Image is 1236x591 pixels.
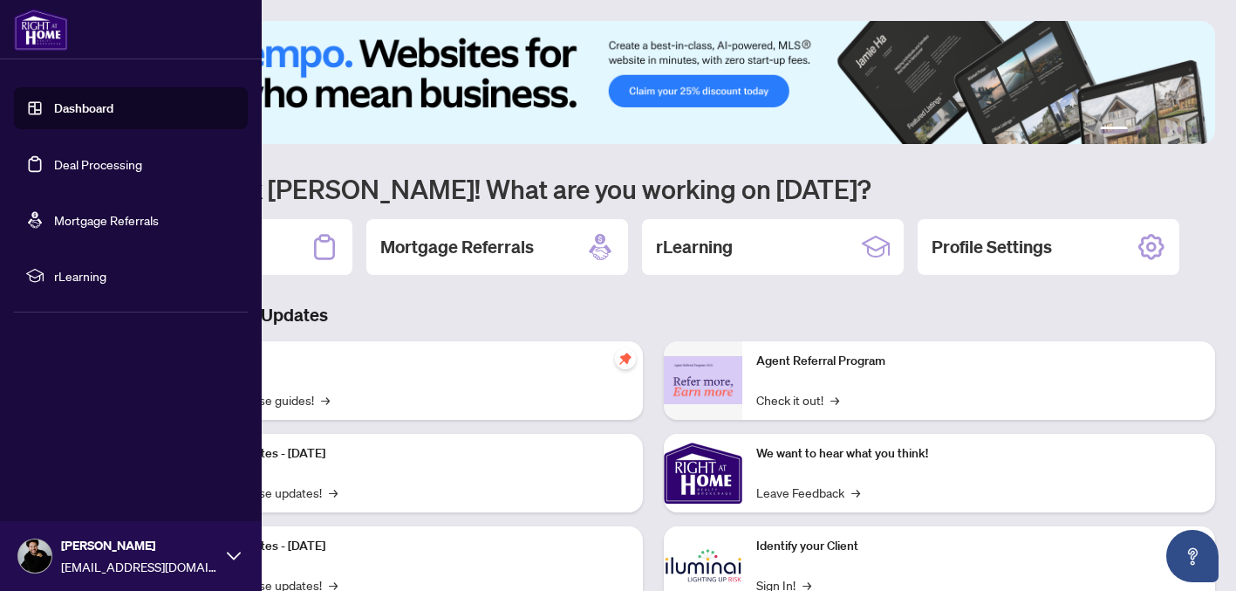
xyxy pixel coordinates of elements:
a: Check it out!→ [756,390,839,409]
a: Deal Processing [54,156,142,172]
button: 4 [1163,127,1170,134]
h2: Profile Settings [932,235,1052,259]
p: Identify your Client [756,537,1202,556]
p: We want to hear what you think! [756,444,1202,464]
span: [PERSON_NAME] [61,536,218,555]
p: Platform Updates - [DATE] [183,444,629,464]
img: logo [14,9,68,51]
p: Self-Help [183,352,629,371]
span: pushpin [615,348,636,369]
span: [EMAIL_ADDRESS][DOMAIN_NAME] [61,557,218,576]
img: We want to hear what you think! [664,434,742,512]
a: Mortgage Referrals [54,212,159,228]
button: 6 [1191,127,1198,134]
a: Leave Feedback→ [756,483,860,502]
span: → [851,483,860,502]
p: Agent Referral Program [756,352,1202,371]
img: Slide 0 [91,21,1215,144]
h3: Brokerage & Industry Updates [91,303,1215,327]
h1: Welcome back [PERSON_NAME]! What are you working on [DATE]? [91,172,1215,205]
p: Platform Updates - [DATE] [183,537,629,556]
a: Dashboard [54,100,113,116]
span: → [329,483,338,502]
span: rLearning [54,266,236,285]
img: Agent Referral Program [664,356,742,404]
button: 3 [1149,127,1156,134]
h2: rLearning [656,235,733,259]
span: → [321,390,330,409]
button: 5 [1177,127,1184,134]
button: 1 [1100,127,1128,134]
button: 2 [1135,127,1142,134]
img: Profile Icon [18,539,51,573]
span: → [830,390,839,409]
button: Open asap [1166,530,1219,582]
h2: Mortgage Referrals [380,235,534,259]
